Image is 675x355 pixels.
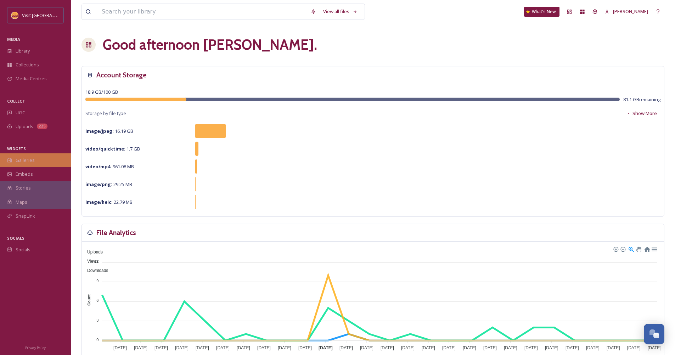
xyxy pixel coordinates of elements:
span: [PERSON_NAME] [613,8,648,15]
div: Panning [636,247,640,251]
span: Embeds [16,171,33,177]
tspan: [DATE] [278,345,291,350]
tspan: [DATE] [422,345,435,350]
span: Media Centres [16,75,47,82]
tspan: [DATE] [237,345,250,350]
tspan: [DATE] [586,345,600,350]
tspan: [DATE] [504,345,517,350]
tspan: [DATE] [483,345,497,350]
tspan: [DATE] [175,345,189,350]
strong: image/jpeg : [85,128,114,134]
span: SOCIALS [7,235,24,241]
strong: image/heic : [85,199,113,205]
h3: Account Storage [96,70,147,80]
span: Storage by file type [85,110,126,117]
div: Zoom Out [620,246,625,251]
a: What's New [524,7,559,17]
text: Count [87,294,91,306]
tspan: [DATE] [216,345,230,350]
tspan: [DATE] [196,345,209,350]
a: View all files [320,5,361,18]
span: Socials [16,246,30,253]
span: COLLECT [7,98,25,104]
span: 18.9 GB / 100 GB [85,89,118,95]
strong: video/mp4 : [85,163,112,170]
div: Menu [651,246,657,252]
tspan: [DATE] [134,345,147,350]
span: 16.19 GB [85,128,133,134]
tspan: [DATE] [463,345,476,350]
span: Stories [16,185,31,191]
span: Collections [16,61,39,68]
span: Downloads [82,268,108,273]
tspan: [DATE] [545,345,558,350]
tspan: 12 [94,259,99,263]
tspan: 9 [96,279,99,283]
button: Open Chat [644,324,664,344]
span: Library [16,48,30,54]
div: Reset Zoom [644,246,650,252]
tspan: [DATE] [401,345,415,350]
h1: Good afternoon [PERSON_NAME] . [103,34,317,55]
a: [PERSON_NAME] [601,5,652,18]
tspan: [DATE] [607,345,620,350]
tspan: [DATE] [113,345,127,350]
tspan: [DATE] [298,345,312,350]
h3: File Analytics [96,228,136,238]
tspan: [DATE] [442,345,456,350]
button: Show More [623,106,660,120]
strong: image/png : [85,181,112,187]
span: 29.25 MB [85,181,132,187]
span: MEDIA [7,37,20,42]
span: Privacy Policy [25,345,46,350]
span: WIDGETS [7,146,26,151]
span: UGC [16,109,25,116]
tspan: [DATE] [319,345,333,350]
span: Maps [16,199,27,206]
span: Galleries [16,157,35,164]
a: Privacy Policy [25,343,46,351]
tspan: [DATE] [339,345,353,350]
tspan: [DATE] [360,345,373,350]
span: Visit [GEOGRAPHIC_DATA] [22,12,77,18]
tspan: [DATE] [566,345,579,350]
strong: video/quicktime : [85,146,125,152]
span: Uploads [82,250,103,255]
tspan: 0 [96,338,99,342]
div: Zoom In [613,246,618,251]
tspan: [DATE] [154,345,168,350]
img: Square%20Social%20Visit%20Lodi.png [11,12,18,19]
div: Selection Zoom [628,246,634,252]
tspan: [DATE] [648,345,661,350]
span: 1.7 GB [85,146,140,152]
span: 22.79 MB [85,199,133,205]
span: SnapLink [16,213,35,219]
tspan: [DATE] [257,345,271,350]
span: Uploads [16,123,33,130]
span: 961.08 MB [85,163,134,170]
span: Views [82,259,99,264]
input: Search your library [98,4,307,20]
tspan: [DATE] [524,345,538,350]
span: 81.1 GB remaining [623,96,660,103]
tspan: [DATE] [381,345,394,350]
tspan: 3 [96,318,99,322]
div: 225 [37,124,47,129]
tspan: [DATE] [627,345,641,350]
tspan: 6 [96,298,99,302]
